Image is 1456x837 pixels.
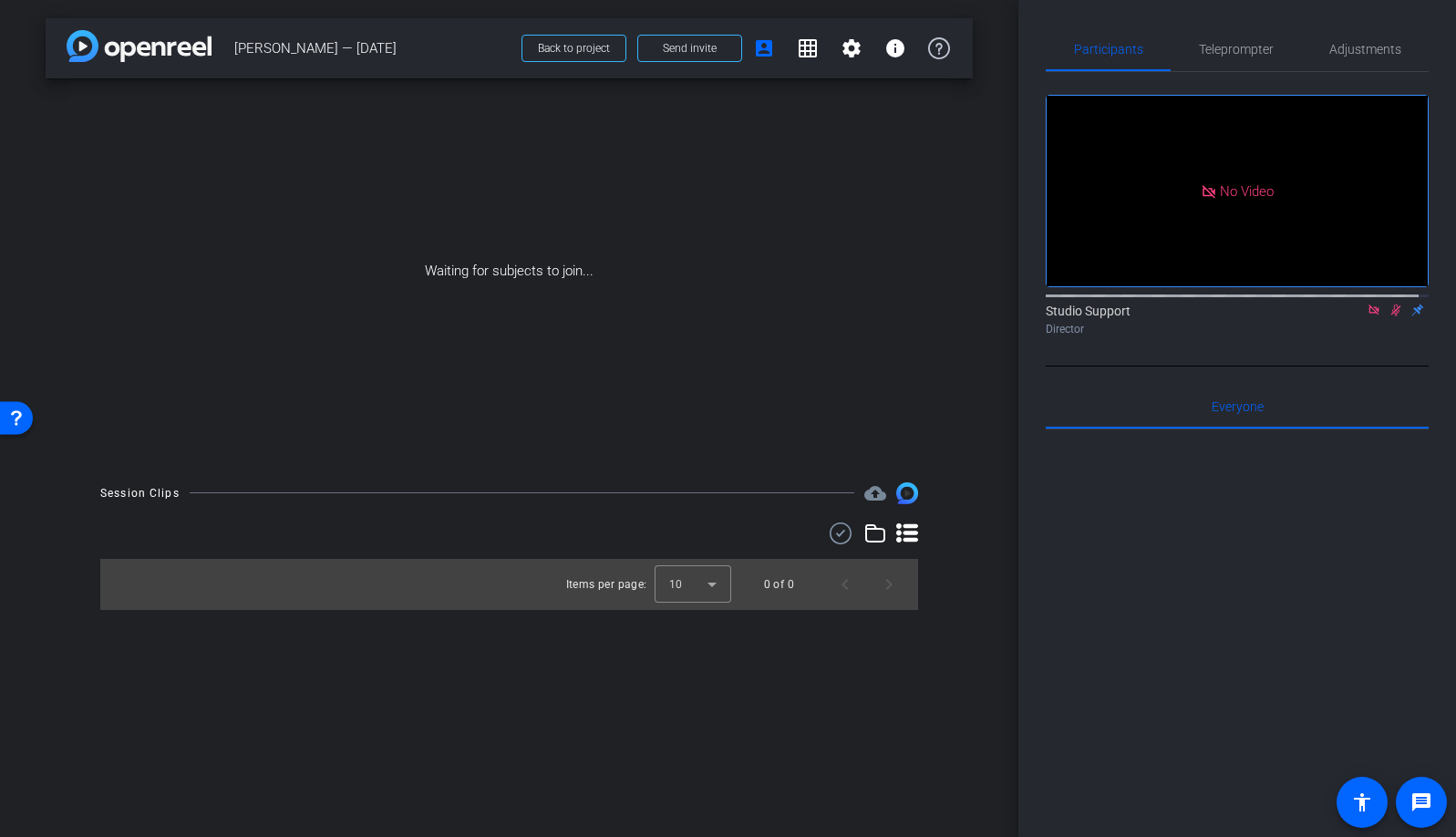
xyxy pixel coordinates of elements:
span: Back to project [538,42,610,55]
mat-icon: message [1410,791,1432,813]
div: Director [1046,321,1429,337]
mat-icon: accessibility [1351,791,1373,813]
span: Everyone [1212,400,1264,413]
button: Back to project [521,35,626,62]
div: Studio Support [1046,302,1429,337]
span: Participants [1074,43,1143,56]
mat-icon: cloud_upload [864,482,886,504]
span: Adjustments [1329,43,1401,56]
span: Teleprompter [1199,43,1274,56]
button: Next page [867,563,911,606]
mat-icon: grid_on [797,37,819,59]
div: Waiting for subjects to join... [46,78,973,464]
span: Destinations for your clips [864,482,886,504]
span: Send invite [663,41,717,56]
mat-icon: account_box [753,37,775,59]
span: No Video [1220,182,1274,199]
mat-icon: settings [841,37,862,59]
img: Session clips [896,482,918,504]
div: Session Clips [100,484,180,502]
div: Items per page: [566,575,647,594]
span: [PERSON_NAME] — [DATE] [234,30,511,67]
img: app-logo [67,30,212,62]
button: Send invite [637,35,742,62]
button: Previous page [823,563,867,606]
div: 0 of 0 [764,575,794,594]
mat-icon: info [884,37,906,59]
